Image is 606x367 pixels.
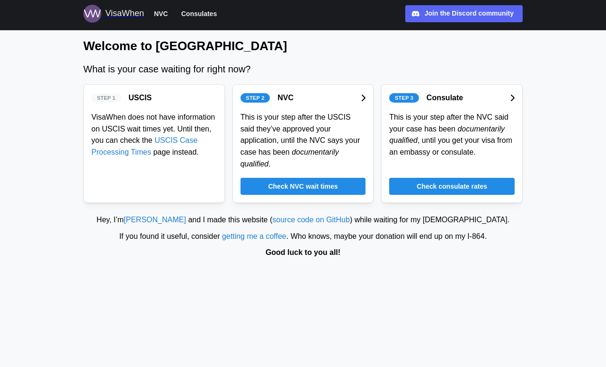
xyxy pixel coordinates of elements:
span: Check consulate rates [417,178,487,194]
a: Check NVC wait times [241,178,366,195]
div: USCIS [129,92,152,104]
em: documentarily qualified [241,148,339,168]
div: Consulate [427,92,463,104]
a: Logo for VisaWhen VisaWhen [83,5,144,23]
span: Consulates [181,8,217,19]
span: Check NVC wait times [268,178,338,194]
button: NVC [150,8,172,20]
a: Check consulate rates [389,178,515,195]
div: VisaWhen does not have information on USCIS wait times yet. Until then, you can check the page in... [91,112,217,158]
a: source code on GitHub [272,216,350,224]
h1: Welcome to [GEOGRAPHIC_DATA] [83,38,523,54]
div: Hey, I’m and I made this website ( ) while waiting for my [DEMOGRAPHIC_DATA]. [5,214,601,226]
span: NVC [154,8,168,19]
div: NVC [277,92,294,104]
span: Step 3 [395,94,413,102]
div: Join the Discord community [425,9,514,19]
div: This is your step after the NVC said your case has been , until you get your visa from an embassy... [389,112,515,158]
a: Join the Discord community [405,5,523,22]
span: Step 2 [246,94,264,102]
div: Good luck to you all! [5,247,601,259]
a: Step 3Consulate [389,92,515,104]
a: getting me a coffee [222,232,286,240]
div: This is your step after the USCIS said they’ve approved your application, until the NVC says your... [241,112,366,170]
div: If you found it useful, consider . Who knows, maybe your donation will end up on my I‑864. [5,231,601,243]
a: Step 2NVC [241,92,366,104]
div: What is your case waiting for right now? [83,62,523,77]
div: VisaWhen [105,7,144,20]
img: Logo for VisaWhen [83,5,101,23]
span: Step 1 [97,94,116,102]
a: [PERSON_NAME] [124,216,186,224]
button: Consulates [177,8,221,20]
